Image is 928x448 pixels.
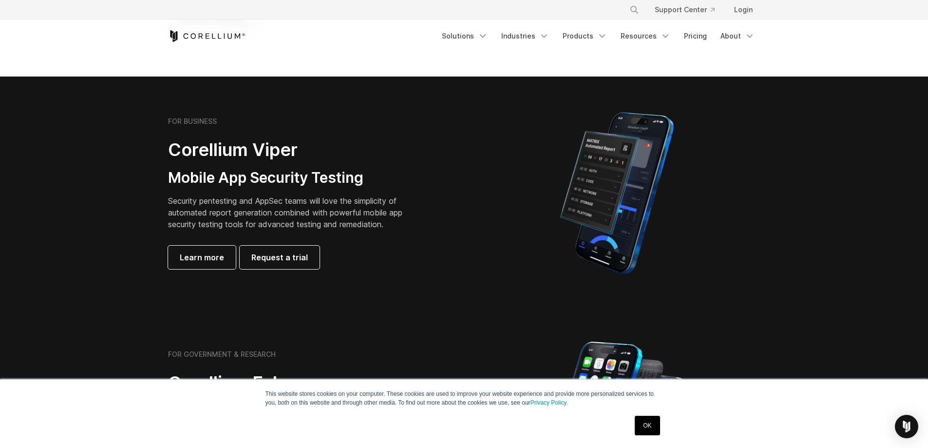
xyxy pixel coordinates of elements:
div: Navigation Menu [436,27,760,45]
a: Login [726,1,760,19]
a: Support Center [647,1,722,19]
button: Search [625,1,643,19]
a: Corellium Home [168,30,246,42]
h2: Corellium Viper [168,139,417,161]
span: Request a trial [251,252,308,263]
a: Learn more [168,246,236,269]
a: OK [635,416,660,435]
div: Open Intercom Messenger [895,415,918,438]
div: Navigation Menu [618,1,760,19]
a: Request a trial [240,246,320,269]
h6: FOR BUSINESS [168,117,217,126]
a: Privacy Policy. [530,399,568,406]
a: Industries [495,27,555,45]
h3: Mobile App Security Testing [168,169,417,187]
p: Security pentesting and AppSec teams will love the simplicity of automated report generation comb... [168,195,417,230]
a: Solutions [436,27,493,45]
a: Resources [615,27,676,45]
a: Pricing [678,27,713,45]
img: Corellium MATRIX automated report on iPhone showing app vulnerability test results across securit... [544,108,690,278]
a: About [715,27,760,45]
h2: Corellium Falcon [168,372,441,394]
p: This website stores cookies on your computer. These cookies are used to improve your website expe... [265,390,663,407]
span: Learn more [180,252,224,263]
h6: FOR GOVERNMENT & RESEARCH [168,350,276,359]
a: Products [557,27,613,45]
